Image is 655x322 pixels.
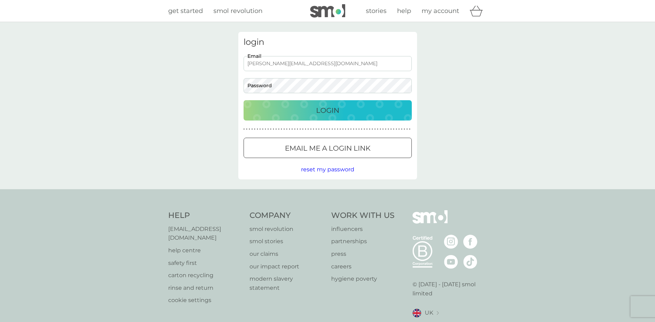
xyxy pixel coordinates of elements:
img: visit the smol Instagram page [444,235,458,249]
p: ● [361,128,362,131]
a: careers [331,262,395,271]
a: smol stories [250,237,324,246]
p: ● [286,128,288,131]
a: modern slavery statement [250,274,324,292]
p: ● [404,128,405,131]
p: ● [289,128,290,131]
p: ● [315,128,317,131]
h4: Help [168,210,243,221]
p: ● [396,128,397,131]
p: ● [364,128,365,131]
p: ● [401,128,402,131]
img: UK flag [412,309,421,317]
span: stories [366,7,387,15]
a: carton recycling [168,271,243,280]
p: ● [308,128,309,131]
p: ● [409,128,410,131]
p: ● [358,128,360,131]
p: ● [262,128,264,131]
p: ● [377,128,378,131]
p: ● [249,128,250,131]
img: visit the smol Youtube page [444,255,458,269]
p: ● [318,128,320,131]
a: smol revolution [213,6,262,16]
p: ● [259,128,261,131]
a: our claims [250,249,324,259]
a: safety first [168,259,243,268]
h4: Work With Us [331,210,395,221]
p: ● [294,128,295,131]
p: ● [302,128,303,131]
img: select a new location [437,311,439,315]
a: help centre [168,246,243,255]
p: ● [369,128,370,131]
p: ● [340,128,341,131]
p: ● [382,128,384,131]
p: © [DATE] - [DATE] smol limited [412,280,487,298]
p: ● [356,128,357,131]
button: Login [244,100,412,121]
a: our impact report [250,262,324,271]
p: ● [244,128,245,131]
p: ● [407,128,408,131]
p: ● [334,128,336,131]
img: visit the smol Facebook page [463,235,477,249]
p: ● [388,128,389,131]
p: ● [353,128,354,131]
a: influencers [331,225,395,234]
a: [EMAIL_ADDRESS][DOMAIN_NAME] [168,225,243,242]
a: cookie settings [168,296,243,305]
div: basket [470,4,487,18]
p: ● [305,128,306,131]
a: my account [422,6,459,16]
p: partnerships [331,237,395,246]
p: ● [313,128,314,131]
p: ● [393,128,395,131]
p: ● [284,128,285,131]
span: my account [422,7,459,15]
p: ● [321,128,322,131]
img: smol [412,210,448,234]
p: ● [265,128,266,131]
p: ● [273,128,274,131]
img: visit the smol Tiktok page [463,255,477,269]
p: ● [310,128,312,131]
a: rinse and return [168,283,243,293]
p: ● [366,128,368,131]
p: Email me a login link [285,143,370,154]
p: ● [332,128,333,131]
p: ● [374,128,376,131]
p: ● [329,128,330,131]
span: UK [425,308,433,317]
p: ● [337,128,338,131]
a: hygiene poverty [331,274,395,283]
span: smol revolution [213,7,262,15]
p: ● [350,128,352,131]
p: ● [390,128,392,131]
p: ● [251,128,253,131]
p: ● [270,128,272,131]
p: ● [292,128,293,131]
p: ● [323,128,325,131]
p: ● [278,128,280,131]
p: ● [380,128,381,131]
p: ● [257,128,258,131]
p: ● [342,128,344,131]
p: ● [275,128,277,131]
a: smol revolution [250,225,324,234]
span: help [397,7,411,15]
p: ● [254,128,255,131]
